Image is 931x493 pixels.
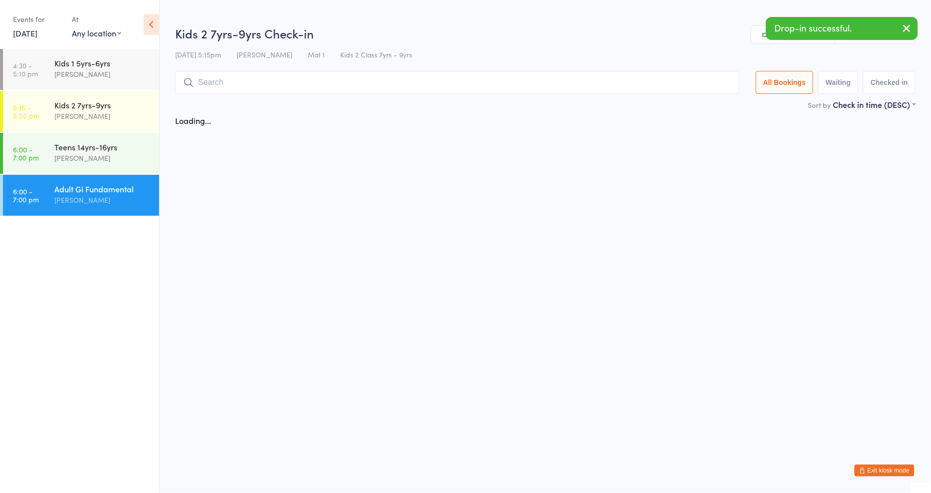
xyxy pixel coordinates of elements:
div: Drop-in successful. [766,17,918,40]
span: Kids 2 Class 7yrs - 9yrs [340,49,412,59]
time: 4:30 - 5:10 pm [13,61,38,77]
a: 4:30 -5:10 pmKids 1 5yrs-6yrs[PERSON_NAME] [3,49,159,90]
time: 6:00 - 7:00 pm [13,145,39,161]
div: Kids 1 5yrs-6yrs [54,57,151,68]
a: 6:00 -7:00 pmAdult Gi Fundamental[PERSON_NAME] [3,175,159,216]
div: [PERSON_NAME] [54,194,151,206]
a: 5:15 -5:55 pmKids 2 7yrs-9yrs[PERSON_NAME] [3,91,159,132]
div: Teens 14yrs-16yrs [54,141,151,152]
h2: Kids 2 7yrs-9yrs Check-in [175,25,916,41]
div: Check in time (DESC) [833,99,916,110]
span: Mat 1 [308,49,325,59]
time: 6:00 - 7:00 pm [13,187,39,203]
button: All Bookings [756,71,814,94]
div: Loading... [175,115,211,126]
input: Search [175,71,739,94]
div: [PERSON_NAME] [54,68,151,80]
span: [DATE] 5:15pm [175,49,221,59]
button: Exit kiosk mode [855,465,915,477]
div: Events for [13,11,62,27]
div: [PERSON_NAME] [54,152,151,164]
div: Adult Gi Fundamental [54,183,151,194]
label: Sort by [808,100,831,110]
button: Waiting [818,71,858,94]
button: Checked in [863,71,916,94]
div: [PERSON_NAME] [54,110,151,122]
a: 6:00 -7:00 pmTeens 14yrs-16yrs[PERSON_NAME] [3,133,159,174]
div: At [72,11,121,27]
span: [PERSON_NAME] [236,49,292,59]
a: [DATE] [13,27,37,38]
div: Kids 2 7yrs-9yrs [54,99,151,110]
time: 5:15 - 5:55 pm [13,103,39,119]
div: Any location [72,27,121,38]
